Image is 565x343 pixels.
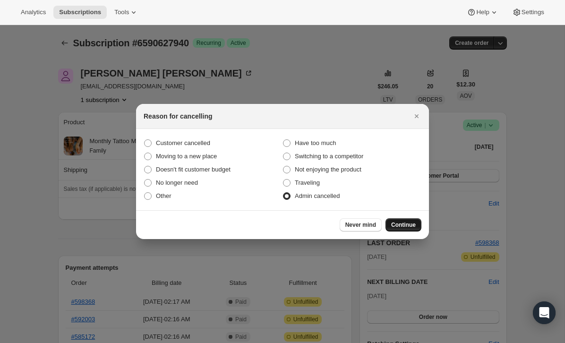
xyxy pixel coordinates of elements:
span: Subscriptions [59,9,101,16]
span: Customer cancelled [156,139,210,146]
button: Tools [109,6,144,19]
span: Help [476,9,489,16]
span: Moving to a new place [156,153,217,160]
span: Have too much [295,139,336,146]
div: Open Intercom Messenger [533,301,556,324]
span: Other [156,192,171,199]
button: Continue [385,218,421,232]
button: Subscriptions [53,6,107,19]
span: Continue [391,221,416,229]
span: Never mind [345,221,376,229]
span: Doesn't fit customer budget [156,166,231,173]
span: Tools [114,9,129,16]
span: No longer need [156,179,198,186]
button: Settings [506,6,550,19]
span: Analytics [21,9,46,16]
span: Not enjoying the product [295,166,361,173]
button: Close [410,110,423,123]
span: Traveling [295,179,320,186]
h2: Reason for cancelling [144,111,212,121]
button: Help [461,6,504,19]
button: Never mind [340,218,382,232]
button: Analytics [15,6,51,19]
span: Switching to a competitor [295,153,363,160]
span: Settings [522,9,544,16]
span: Admin cancelled [295,192,340,199]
